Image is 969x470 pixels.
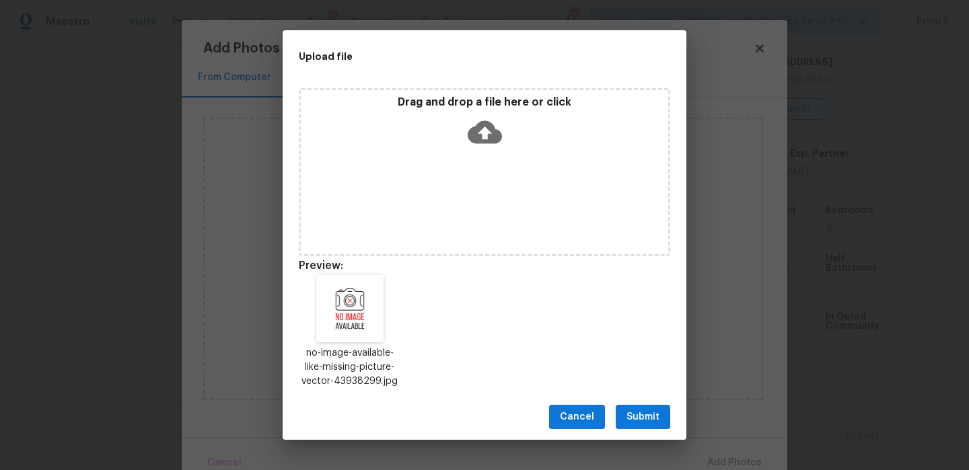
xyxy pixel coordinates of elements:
p: no-image-available-like-missing-picture-vector-43938299.jpg [299,346,401,389]
img: Z [316,275,384,342]
button: Submit [616,405,670,430]
span: Submit [626,409,659,426]
button: Cancel [549,405,605,430]
h2: Upload file [299,49,610,64]
p: Drag and drop a file here or click [301,95,668,110]
span: Cancel [560,409,594,426]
